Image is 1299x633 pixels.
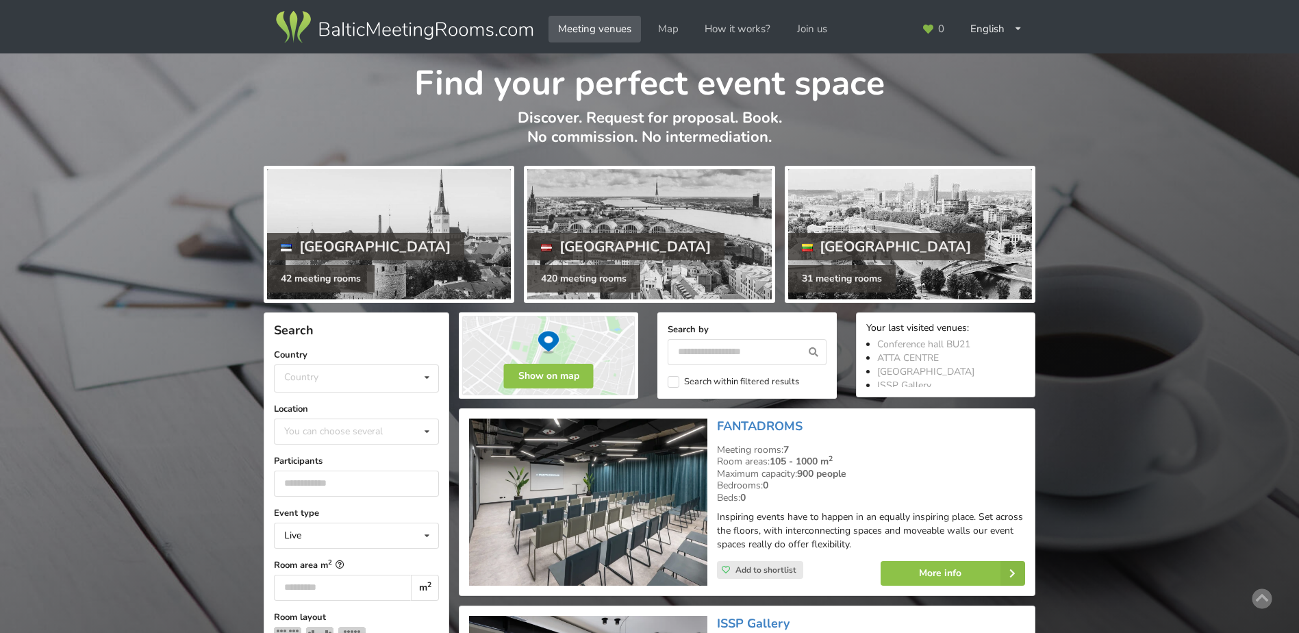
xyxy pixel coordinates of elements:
[274,454,439,468] label: Participants
[274,402,439,416] label: Location
[877,351,939,364] a: ATTA CENTRE
[788,233,985,260] div: [GEOGRAPHIC_DATA]
[328,558,332,567] sup: 2
[548,16,641,42] a: Meeting venues
[735,564,796,575] span: Add to shortlist
[284,531,301,541] div: Live
[274,558,439,572] label: Room area m
[668,376,799,388] label: Search within filtered results
[274,322,314,338] span: Search
[411,575,439,601] div: m
[273,8,535,47] img: Baltic Meeting Rooms
[877,365,974,378] a: [GEOGRAPHIC_DATA]
[881,561,1025,586] a: More info
[648,16,688,42] a: Map
[717,468,1025,480] div: Maximum capacity:
[717,480,1025,492] div: Bedrooms:
[785,166,1035,303] a: [GEOGRAPHIC_DATA] 31 meeting rooms
[877,379,931,392] a: ISSP Gallery
[938,24,944,34] span: 0
[274,348,439,362] label: Country
[717,615,790,632] a: ISSP Gallery
[829,454,833,464] sup: 2
[787,16,837,42] a: Join us
[284,371,318,383] div: Country
[281,423,414,439] div: You can choose several
[427,580,431,590] sup: 2
[274,610,439,624] label: Room layout
[668,323,827,336] label: Search by
[717,492,1025,504] div: Beds:
[763,479,768,492] strong: 0
[264,166,514,303] a: [GEOGRAPHIC_DATA] 42 meeting rooms
[527,265,640,293] div: 420 meeting rooms
[788,265,896,293] div: 31 meeting rooms
[770,455,833,468] strong: 105 - 1000 m
[797,467,846,480] strong: 900 people
[264,53,1035,105] h1: Find your perfect event space
[717,418,803,434] a: FANTADROMS
[866,323,1025,336] div: Your last visited venues:
[264,108,1035,161] p: Discover. Request for proposal. Book. No commission. No intermediation.
[274,506,439,520] label: Event type
[267,233,464,260] div: [GEOGRAPHIC_DATA]
[524,166,774,303] a: [GEOGRAPHIC_DATA] 420 meeting rooms
[527,233,724,260] div: [GEOGRAPHIC_DATA]
[783,443,789,456] strong: 7
[877,338,970,351] a: Conference hall BU21
[961,16,1032,42] div: English
[717,444,1025,456] div: Meeting rooms:
[717,456,1025,468] div: Room areas:
[695,16,780,42] a: How it works?
[740,491,746,504] strong: 0
[459,312,638,399] img: Show on map
[717,510,1025,551] p: Inspiring events have to happen in an equally inspiring place. Set across the floors, with interc...
[267,265,375,293] div: 42 meeting rooms
[504,364,594,388] button: Show on map
[469,419,707,586] img: Conference centre | Riga | FANTADROMS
